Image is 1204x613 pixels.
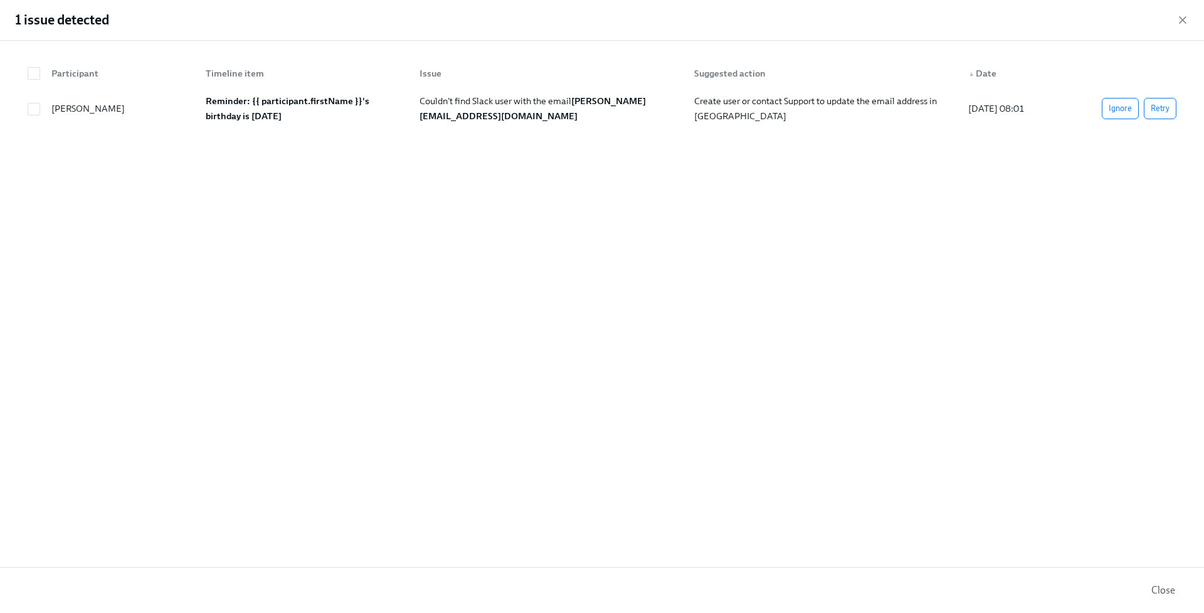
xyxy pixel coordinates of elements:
[958,61,1081,86] div: ▲Date
[20,91,1184,126] div: [PERSON_NAME]Reminder: {{ participant.firstName }}'s birthday is [DATE]Couldn't find Slack user w...
[415,66,684,81] div: Issue
[201,66,410,81] div: Timeline item
[41,61,196,86] div: Participant
[1143,578,1184,603] button: Close
[1109,102,1132,115] span: Ignore
[1151,584,1175,597] span: Close
[1144,98,1176,119] button: Retry
[684,61,958,86] div: Suggested action
[15,11,109,29] h2: 1 issue detected
[1102,98,1139,119] button: Ignore
[46,101,196,116] div: [PERSON_NAME]
[963,66,1081,81] div: Date
[196,61,410,86] div: Timeline item
[968,71,974,77] span: ▲
[689,66,958,81] div: Suggested action
[409,61,684,86] div: Issue
[963,101,1081,116] div: [DATE] 08:01
[46,66,196,81] div: Participant
[1151,102,1170,115] span: Retry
